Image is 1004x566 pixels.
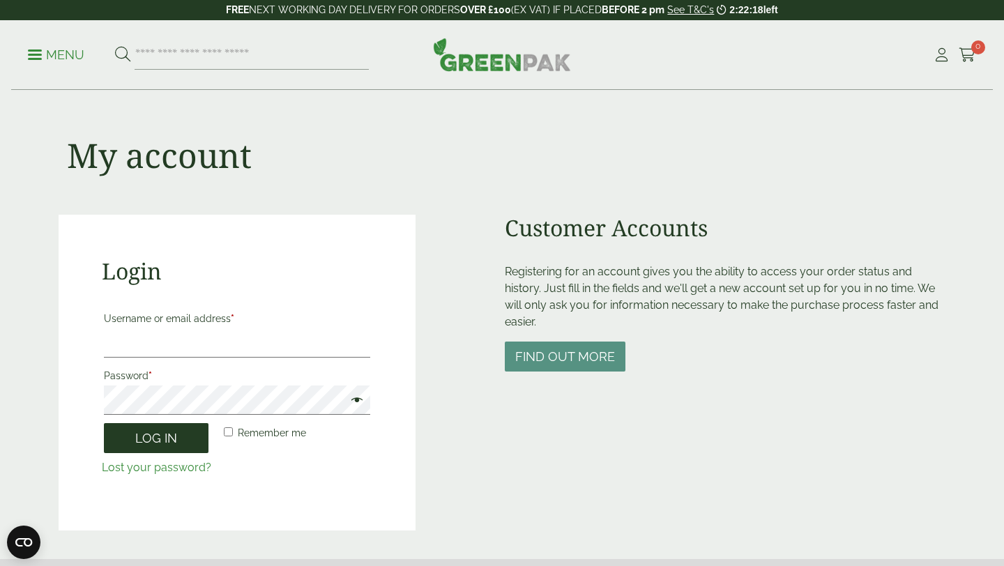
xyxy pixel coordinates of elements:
[7,526,40,559] button: Open CMP widget
[729,4,763,15] span: 2:22:18
[102,258,372,284] h2: Login
[460,4,511,15] strong: OVER £100
[505,351,625,364] a: Find out more
[102,461,211,474] a: Lost your password?
[433,38,571,71] img: GreenPak Supplies
[667,4,714,15] a: See T&C's
[28,47,84,63] p: Menu
[224,427,233,436] input: Remember me
[104,423,208,453] button: Log in
[104,366,370,385] label: Password
[238,427,306,438] span: Remember me
[67,135,252,176] h1: My account
[602,4,664,15] strong: BEFORE 2 pm
[763,4,778,15] span: left
[959,48,976,62] i: Cart
[28,47,84,61] a: Menu
[226,4,249,15] strong: FREE
[959,45,976,66] a: 0
[971,40,985,54] span: 0
[505,342,625,372] button: Find out more
[505,215,945,241] h2: Customer Accounts
[104,309,370,328] label: Username or email address
[933,48,950,62] i: My Account
[505,263,945,330] p: Registering for an account gives you the ability to access your order status and history. Just fi...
